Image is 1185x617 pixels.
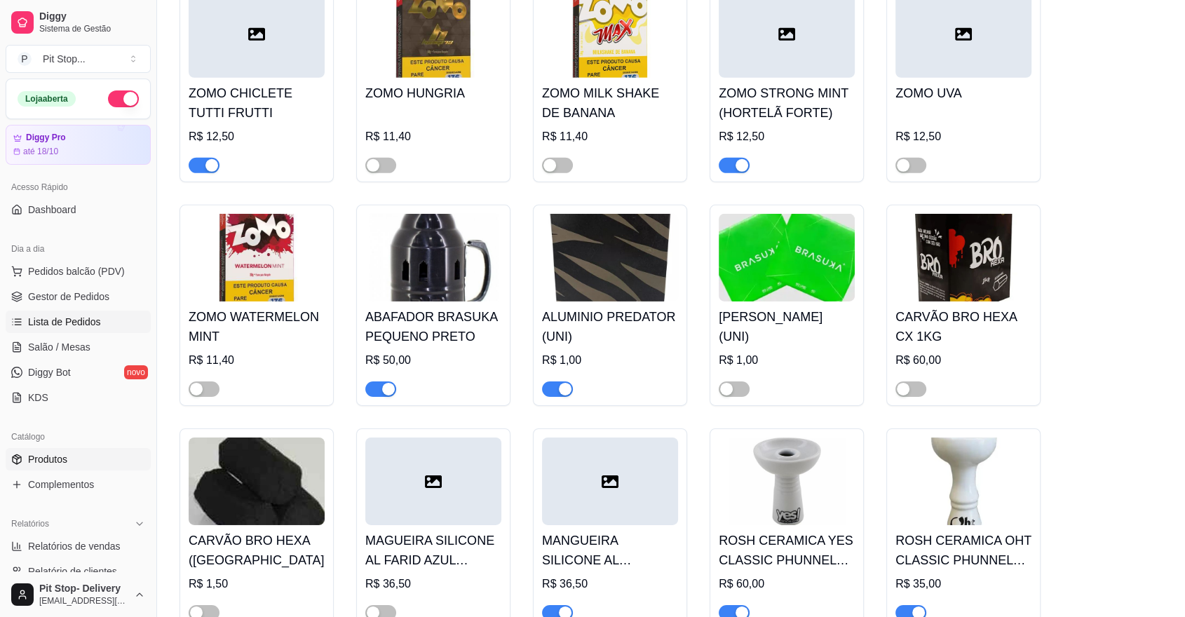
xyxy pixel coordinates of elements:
div: R$ 11,40 [189,352,325,369]
div: R$ 60,00 [895,352,1031,369]
div: R$ 12,50 [719,128,855,145]
span: Dashboard [28,203,76,217]
a: DiggySistema de Gestão [6,6,151,39]
h4: ZOMO WATERMELON MINT [189,307,325,346]
span: Complementos [28,477,94,491]
h4: MANGUEIRA SILICONE AL [PERSON_NAME] [542,531,678,570]
a: KDS [6,386,151,409]
button: Pedidos balcão (PDV) [6,260,151,283]
button: Pit Stop- Delivery[EMAIL_ADDRESS][DOMAIN_NAME] [6,578,151,611]
h4: ZOMO MILK SHAKE DE BANANA [542,83,678,123]
div: R$ 11,40 [365,128,501,145]
div: R$ 60,00 [719,576,855,592]
h4: ZOMO HUNGRIA [365,83,501,103]
a: Dashboard [6,198,151,221]
img: product-image [719,214,855,301]
img: product-image [895,214,1031,301]
span: KDS [28,391,48,405]
a: Relatórios de vendas [6,535,151,557]
article: Diggy Pro [26,133,66,143]
button: Alterar Status [108,90,139,107]
span: Pedidos balcão (PDV) [28,264,125,278]
span: Relatórios [11,518,49,529]
div: R$ 11,40 [542,128,678,145]
span: Produtos [28,452,67,466]
span: Relatórios de vendas [28,539,121,553]
h4: ZOMO UVA [895,83,1031,103]
span: Pit Stop- Delivery [39,583,128,595]
h4: ROSH CERAMICA OHT CLASSIC PHUNNEL [PERSON_NAME] [895,531,1031,570]
div: Pit Stop ... [43,52,86,66]
a: Relatório de clientes [6,560,151,583]
span: [EMAIL_ADDRESS][DOMAIN_NAME] [39,595,128,606]
div: R$ 50,00 [365,352,501,369]
h4: MAGUEIRA SILICONE AL FARID AZUL CLARO [365,531,501,570]
div: R$ 35,00 [895,576,1031,592]
div: Acesso Rápido [6,176,151,198]
a: Salão / Mesas [6,336,151,358]
img: product-image [189,214,325,301]
img: product-image [189,438,325,525]
span: Diggy Bot [28,365,71,379]
img: product-image [719,438,855,525]
span: Relatório de clientes [28,564,117,578]
h4: CARVÃO BRO HEXA CX 1KG [895,307,1031,346]
a: Lista de Pedidos [6,311,151,333]
h4: ALUMINIO PREDATOR (UNI) [542,307,678,346]
span: Diggy [39,11,145,23]
span: Gestor de Pedidos [28,290,109,304]
a: Complementos [6,473,151,496]
h4: ZOMO STRONG MINT (HORTELÃ FORTE) [719,83,855,123]
span: Lista de Pedidos [28,315,101,329]
img: product-image [365,214,501,301]
button: Select a team [6,45,151,73]
h4: ZOMO CHICLETE TUTTI FRUTTI [189,83,325,123]
a: Produtos [6,448,151,470]
img: product-image [895,438,1031,525]
img: product-image [542,214,678,301]
article: até 18/10 [23,146,58,157]
a: Diggy Botnovo [6,361,151,384]
div: R$ 12,50 [895,128,1031,145]
span: Salão / Mesas [28,340,90,354]
div: Catálogo [6,426,151,448]
a: Gestor de Pedidos [6,285,151,308]
div: Dia a dia [6,238,151,260]
div: R$ 12,50 [189,128,325,145]
span: Sistema de Gestão [39,23,145,34]
h4: CARVÃO BRO HEXA ([GEOGRAPHIC_DATA]) [189,531,325,570]
h4: ABAFADOR BRASUKA PEQUENO PRETO [365,307,501,346]
div: R$ 1,00 [719,352,855,369]
span: P [18,52,32,66]
div: R$ 36,50 [542,576,678,592]
div: R$ 1,00 [542,352,678,369]
a: Diggy Proaté 18/10 [6,125,151,165]
div: R$ 1,50 [189,576,325,592]
div: Loja aberta [18,91,76,107]
h4: [PERSON_NAME] (UNI) [719,307,855,346]
h4: ROSH CERAMICA YES CLASSIC PHUNNEL [PERSON_NAME] [719,531,855,570]
div: R$ 36,50 [365,576,501,592]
